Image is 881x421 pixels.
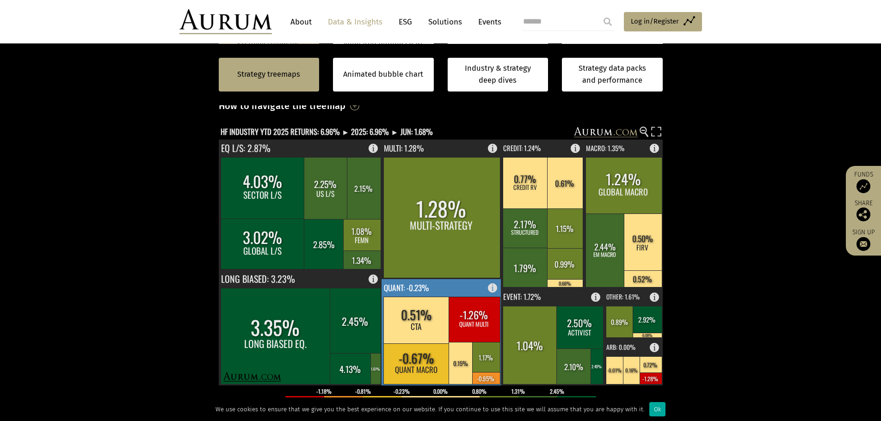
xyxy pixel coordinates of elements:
[856,237,870,251] img: Sign up to our newsletter
[850,171,876,193] a: Funds
[219,98,346,114] h3: How to navigate the treemap
[474,13,501,31] a: Events
[394,13,417,31] a: ESG
[649,402,665,416] div: Ok
[286,13,316,31] a: About
[237,68,300,80] a: Strategy treemaps
[850,200,876,221] div: Share
[598,12,617,31] input: Submit
[631,16,679,27] span: Log in/Register
[562,58,663,92] a: Strategy data packs and performance
[323,13,387,31] a: Data & Insights
[850,228,876,251] a: Sign up
[179,9,272,34] img: Aurum
[856,179,870,193] img: Access Funds
[448,58,548,92] a: Industry & strategy deep dives
[856,207,870,221] img: Share this post
[624,12,702,31] a: Log in/Register
[424,13,467,31] a: Solutions
[343,68,423,80] a: Animated bubble chart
